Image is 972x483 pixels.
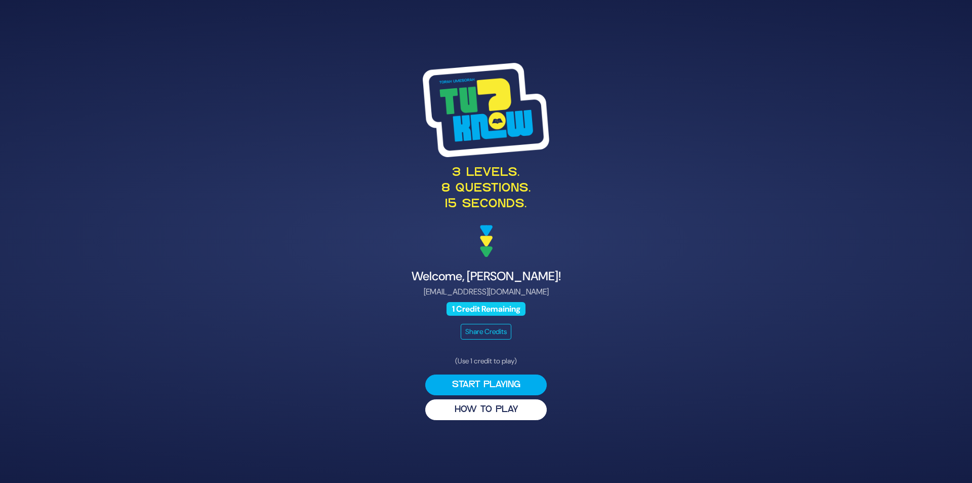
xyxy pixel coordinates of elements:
[425,356,547,366] p: (Use 1 credit to play)
[425,399,547,420] button: HOW TO PLAY
[239,165,733,213] p: 3 levels. 8 questions. 15 seconds.
[447,302,525,316] span: 1 Credit Remaining
[239,286,733,298] p: [EMAIL_ADDRESS][DOMAIN_NAME]
[461,324,511,340] button: Share Credits
[480,225,493,257] img: decoration arrows
[239,269,733,284] h4: Welcome, [PERSON_NAME]!
[423,63,549,157] img: Tournament Logo
[425,375,547,395] button: Start Playing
